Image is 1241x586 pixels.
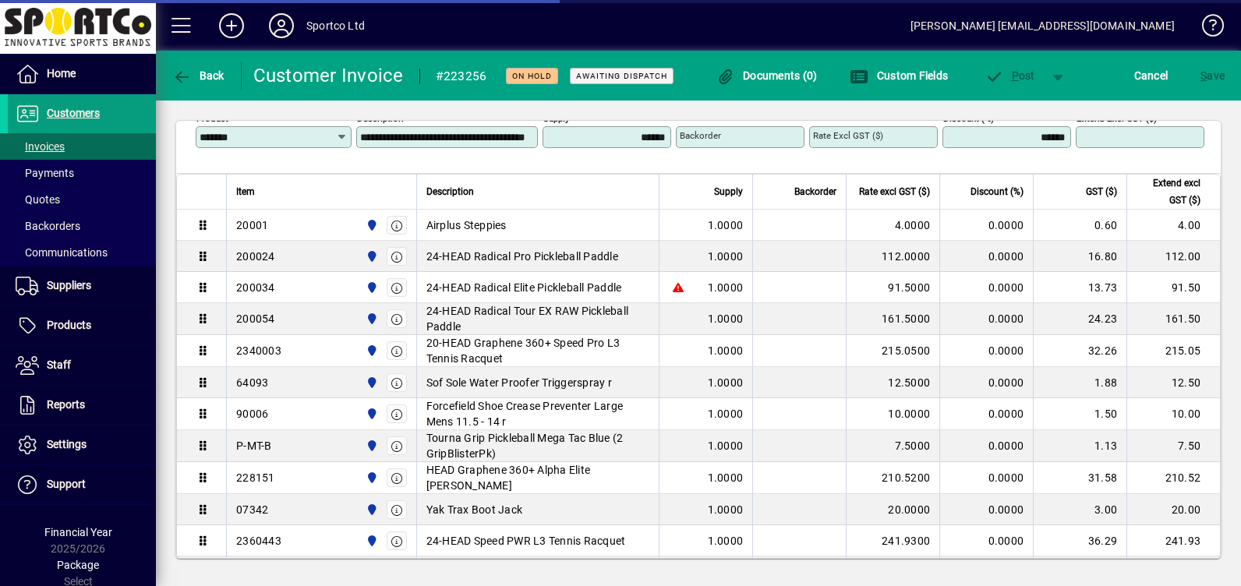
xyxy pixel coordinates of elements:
td: 241.93 [1126,525,1220,556]
td: 32.26 [1033,335,1126,367]
div: 2360443 [236,533,281,549]
td: 0.0000 [939,303,1033,335]
td: 1.88 [1033,367,1126,398]
a: Support [8,465,156,504]
span: 1.0000 [708,438,744,454]
td: 161.50 [1126,303,1220,335]
div: 112.0000 [856,249,930,264]
button: Documents (0) [712,62,822,90]
span: Awaiting Dispatch [576,71,667,81]
td: 12.50 [1126,367,1220,398]
a: Communications [8,239,156,266]
span: Sportco Ltd Warehouse [362,342,380,359]
span: 1.0000 [708,533,744,549]
span: GST ($) [1086,183,1117,200]
span: Discount (%) [971,183,1024,200]
mat-label: Rate excl GST ($) [813,130,883,141]
span: Products [47,319,91,331]
td: 215.05 [1126,335,1220,367]
td: 0.0000 [939,367,1033,398]
button: Cancel [1130,62,1172,90]
span: Sportco Ltd Warehouse [362,405,380,422]
td: 210.52 [1126,462,1220,494]
span: Payments [16,167,74,179]
td: 112.00 [1126,241,1220,272]
span: Suppliers [47,279,91,291]
span: P [1012,69,1019,82]
td: 31.58 [1033,462,1126,494]
div: 90006 [236,406,268,422]
div: Sportco Ltd [306,13,365,38]
div: [PERSON_NAME] [EMAIL_ADDRESS][DOMAIN_NAME] [910,13,1175,38]
td: 0.0000 [939,241,1033,272]
span: Item [236,183,255,200]
button: Save [1197,62,1229,90]
span: 24-HEAD Radical Tour EX RAW Pickleball Paddle [426,303,650,334]
span: Supply [714,183,743,200]
td: 1.13 [1033,430,1126,462]
span: 1.0000 [708,470,744,485]
span: Sportco Ltd Warehouse [362,532,380,549]
span: 1.0000 [708,343,744,358]
a: Home [8,55,156,94]
div: 210.5200 [856,470,930,485]
td: 0.60 [1033,210,1126,241]
div: #223256 [436,64,487,89]
span: Back [172,69,225,82]
span: 24-HEAD Speed PWR L3 Tennis Racquet [426,533,626,549]
span: Backorder [794,183,836,200]
span: Airplus Steppies [426,217,507,233]
td: 1.50 [1033,398,1126,430]
div: Customer Invoice [253,63,404,88]
div: 2340003 [236,343,281,358]
span: Backorders [16,220,80,232]
td: 20.00 [1126,494,1220,525]
span: 20-HEAD Graphene 360+ Speed Pro L3 Tennis Racquet [426,335,650,366]
span: Sportco Ltd Warehouse [362,217,380,234]
td: 10.00 [1126,398,1220,430]
td: 91.50 [1126,272,1220,303]
div: 200054 [236,311,275,327]
span: Forcefield Shoe Crease Preventer Large Mens 11.5 - 14 r [426,398,650,429]
div: 161.5000 [856,311,930,327]
a: Settings [8,425,156,464]
span: 24-HEAD Radical Pro Pickleball Paddle [426,249,618,264]
a: Reports [8,386,156,425]
span: Reports [47,398,85,411]
div: 20.0000 [856,502,930,517]
span: Invoices [16,140,65,153]
span: On hold [512,71,552,81]
span: Package [57,559,99,571]
span: Custom Fields [850,69,948,82]
span: Cancel [1134,63,1169,88]
span: Sportco Ltd Warehouse [362,279,380,296]
span: Sportco Ltd Warehouse [362,469,380,486]
span: Sportco Ltd Warehouse [362,310,380,327]
span: Documents (0) [716,69,818,82]
div: 07342 [236,502,268,517]
span: Tourna Grip Pickleball Mega Tac Blue (2 GripBlisterPk) [426,430,650,461]
td: 0.0000 [939,210,1033,241]
span: Customers [47,107,100,119]
span: Sportco Ltd Warehouse [362,437,380,454]
span: Sportco Ltd Warehouse [362,374,380,391]
span: Sof Sole Water Proofer Triggerspray r [426,375,612,390]
span: 24-HEAD Radical Elite Pickleball Paddle [426,280,622,295]
td: 0.0000 [939,272,1033,303]
div: 64093 [236,375,268,390]
div: 12.5000 [856,375,930,390]
div: 4.0000 [856,217,930,233]
a: Quotes [8,186,156,213]
span: ost [985,69,1035,82]
button: Add [207,12,256,40]
span: Sportco Ltd Warehouse [362,501,380,518]
div: 200034 [236,280,275,295]
td: 16.80 [1033,241,1126,272]
span: Communications [16,246,108,259]
span: Description [426,183,474,200]
span: Yak Trax Boot Jack [426,502,523,517]
a: Knowledge Base [1190,3,1222,54]
div: P-MT-B [236,438,272,454]
span: Extend excl GST ($) [1137,175,1200,209]
span: Home [47,67,76,79]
